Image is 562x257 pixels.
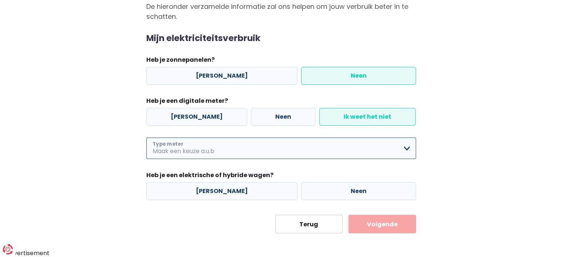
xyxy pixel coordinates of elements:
[319,108,416,126] label: Ik weet het niet
[301,67,416,85] label: Neen
[146,33,416,44] h2: Mijn elektriciteitsverbruik
[146,171,416,182] legend: Heb je een elektrische of hybride wagen?
[275,215,343,233] button: Terug
[146,55,416,67] legend: Heb je zonnepanelen?
[146,108,247,126] label: [PERSON_NAME]
[251,108,316,126] label: Neen
[146,182,297,200] label: [PERSON_NAME]
[146,67,297,85] label: [PERSON_NAME]
[301,182,416,200] label: Neen
[146,97,416,108] legend: Heb je een digitale meter?
[146,1,416,21] p: De hieronder verzamelde informatie zal ons helpen om jouw verbruik beter in te schatten.
[348,215,416,233] button: Volgende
